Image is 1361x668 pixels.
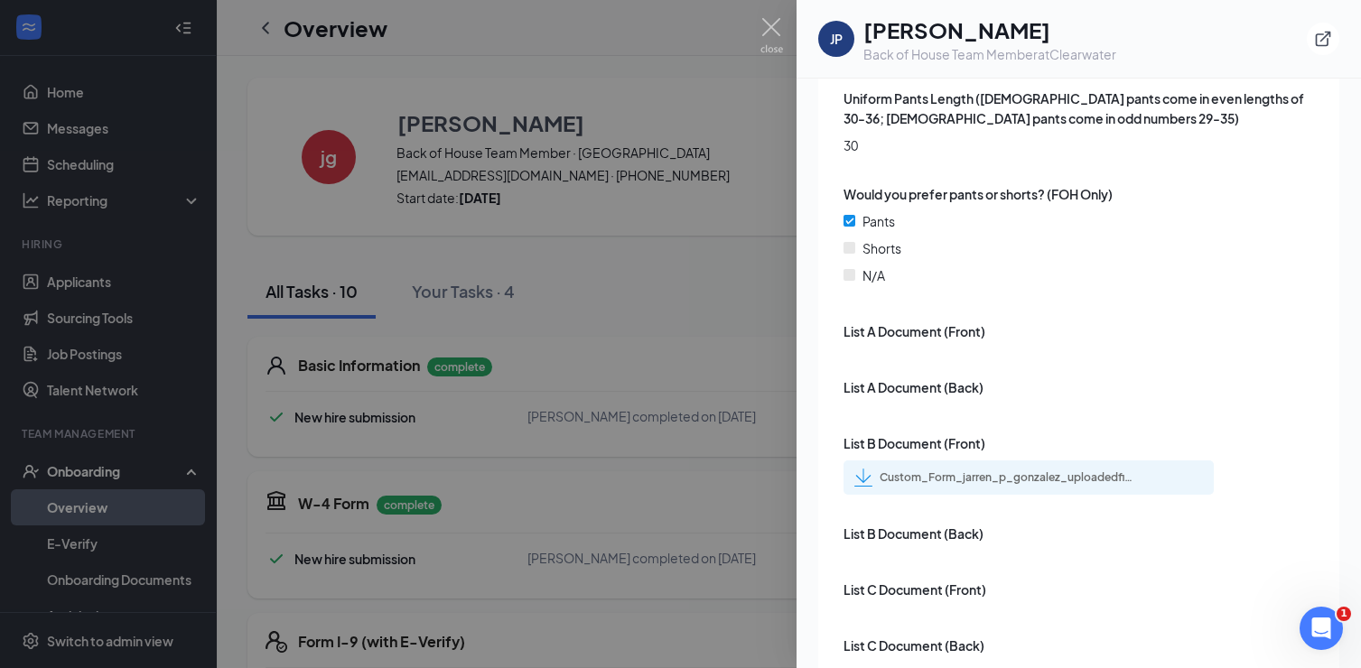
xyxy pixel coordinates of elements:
[863,45,1116,63] div: Back of House Team Member at Clearwater
[1337,607,1351,621] span: 1
[844,524,983,543] span: List B Document (Back)
[844,135,1317,155] span: 30
[844,580,986,599] span: List C Document (Front)
[1300,607,1343,650] iframe: Intercom live chat
[1314,30,1332,48] svg: ExternalLink
[863,14,1116,45] h1: [PERSON_NAME]
[880,470,1133,485] div: Custom_Form_jarren_p_gonzalez_uploadedfile_20250826.pdf.pdf
[844,321,985,341] span: List A Document (Front)
[844,184,1113,204] span: Would you prefer pants or shorts? (FOH Only)
[854,469,1133,487] a: Custom_Form_jarren_p_gonzalez_uploadedfile_20250826.pdf.pdf
[844,377,983,397] span: List A Document (Back)
[830,30,843,48] div: JP
[1307,23,1339,55] button: ExternalLink
[862,211,895,231] span: Pants
[844,636,984,655] span: List C Document (Back)
[862,238,901,258] span: Shorts
[844,88,1317,128] span: Uniform Pants Length ([DEMOGRAPHIC_DATA] pants come in even lengths of 30-36; [DEMOGRAPHIC_DATA] ...
[862,265,885,285] span: N/A
[844,433,985,453] span: List B Document (Front)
